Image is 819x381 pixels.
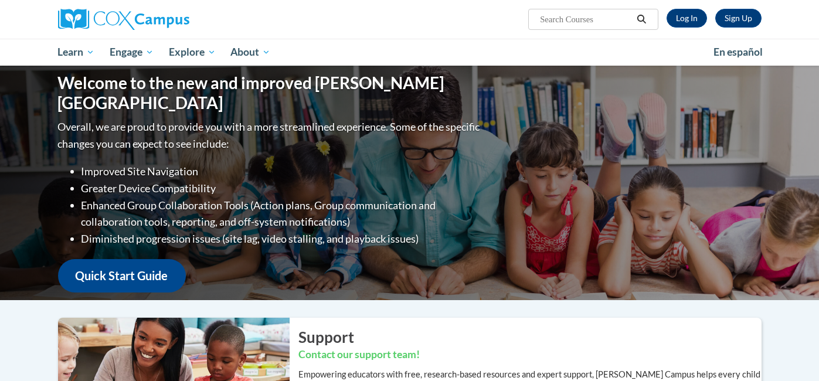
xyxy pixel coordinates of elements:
[539,12,633,26] input: Search Courses
[57,45,94,59] span: Learn
[102,39,161,66] a: Engage
[223,39,278,66] a: About
[81,163,483,180] li: Improved Site Navigation
[81,230,483,247] li: Diminished progression issues (site lag, video stalling, and playback issues)
[706,40,770,64] a: En español
[81,180,483,197] li: Greater Device Compatibility
[81,197,483,231] li: Enhanced Group Collaboration Tools (Action plans, Group communication and collaboration tools, re...
[715,9,762,28] a: Register
[50,39,103,66] a: Learn
[58,9,189,30] img: Cox Campus
[58,9,281,30] a: Cox Campus
[58,118,483,152] p: Overall, we are proud to provide you with a more streamlined experience. Some of the specific cha...
[110,45,154,59] span: Engage
[298,348,762,362] h3: Contact our support team!
[230,45,270,59] span: About
[298,326,762,348] h2: Support
[58,259,186,292] a: Quick Start Guide
[58,73,483,113] h1: Welcome to the new and improved [PERSON_NAME][GEOGRAPHIC_DATA]
[161,39,223,66] a: Explore
[169,45,216,59] span: Explore
[40,39,779,66] div: Main menu
[713,46,763,58] span: En español
[633,12,650,26] button: Search
[667,9,707,28] a: Log In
